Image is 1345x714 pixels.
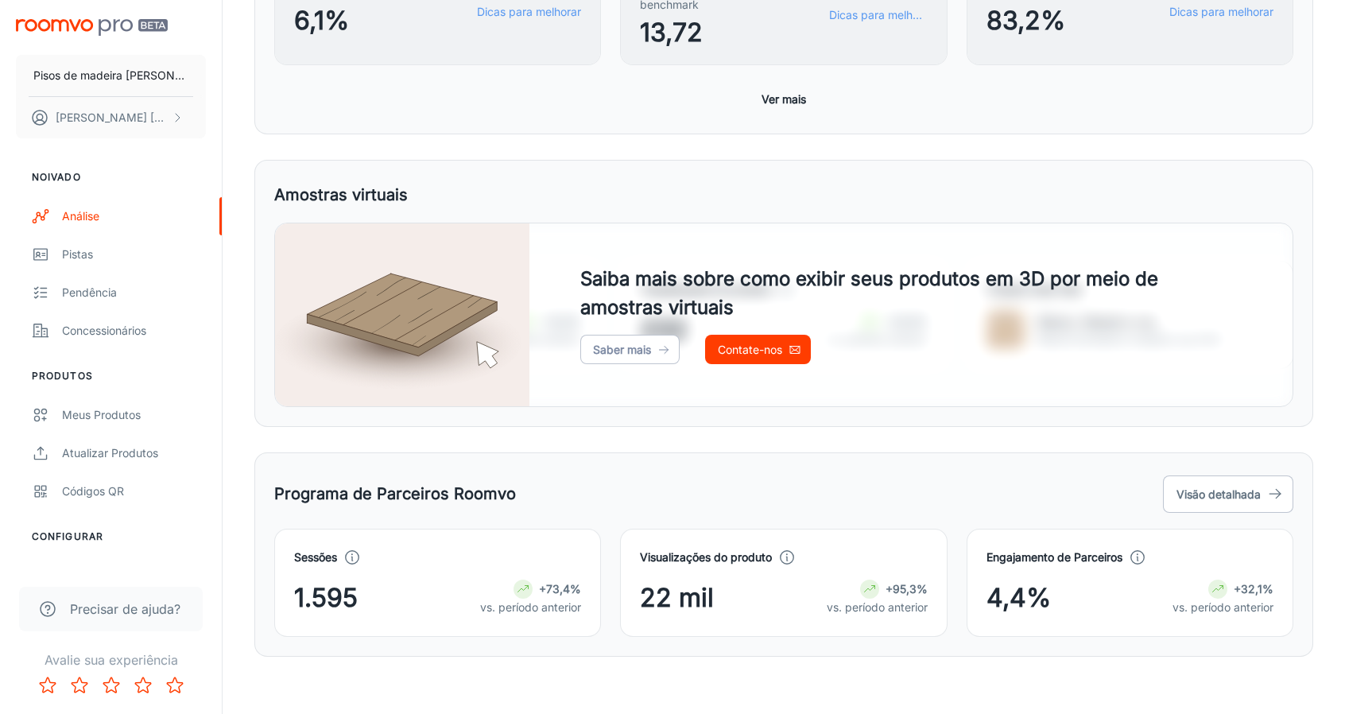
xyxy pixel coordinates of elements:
font: 13,72 [640,17,703,48]
font: Noivado [32,171,81,183]
font: vs. período anterior [827,600,928,614]
font: Configurar [32,530,103,542]
a: Saber mais [580,335,680,364]
font: Atualizar produtos [62,446,158,460]
font: 22 mil [640,582,714,613]
font: Pendência [62,285,117,299]
font: Produtos [32,370,93,382]
font: vs. período anterior [1173,600,1273,614]
img: Roomvo PRO Beta [16,19,168,36]
font: Saber mais [593,343,651,356]
font: Meus Produtos [62,408,141,421]
font: 6,1% [294,5,349,36]
font: Sessões [294,550,337,564]
font: Avalie sua experiência [45,652,178,668]
font: Pistas [62,247,93,261]
font: Visão detalhada [1176,487,1261,501]
button: Classifique 3 estrelas [95,669,127,701]
font: +32,1% [1234,582,1273,596]
button: Pisos de madeira [PERSON_NAME] [16,55,206,96]
font: [PERSON_NAME] [150,111,242,124]
font: Visualizações do produto [640,550,772,564]
font: 83,2% [986,5,1065,36]
button: Classificação 2 estrelas [64,669,95,701]
font: Saiba mais sobre como exibir seus produtos em 3D por meio de amostras virtuais [580,267,1158,319]
font: Precisar de ajuda? [70,601,180,617]
font: Dicas para melhorar [829,8,933,21]
button: [PERSON_NAME] [PERSON_NAME] [16,97,206,138]
font: +95,3% [886,582,928,596]
font: Engajamento de Parceiros [986,550,1122,564]
button: Ver mais [755,84,812,114]
font: Concessionários [62,324,146,337]
font: 4,4% [986,582,1051,613]
font: Dicas para melhorar [1169,5,1273,18]
font: Contate-nos [718,343,782,356]
a: Contate-nos [705,335,811,364]
button: Classifique 1 estrela [32,669,64,701]
button: Classifique 5 estrelas [159,669,191,701]
font: Ver mais [762,93,806,107]
font: Códigos QR [62,484,124,498]
font: +73,4% [539,582,581,596]
font: Análise [62,209,99,223]
button: Classifique 4 estrelas [127,669,159,701]
font: Amostras virtuais [274,185,408,204]
font: Dicas para melhorar [477,5,581,18]
font: 1.595 [294,582,358,613]
button: Visão detalhada [1163,475,1293,513]
font: Programa de Parceiros Roomvo [274,484,516,503]
font: vs. período anterior [480,600,581,614]
font: Pisos de madeira [PERSON_NAME] [33,68,217,82]
font: [PERSON_NAME] [56,111,147,124]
